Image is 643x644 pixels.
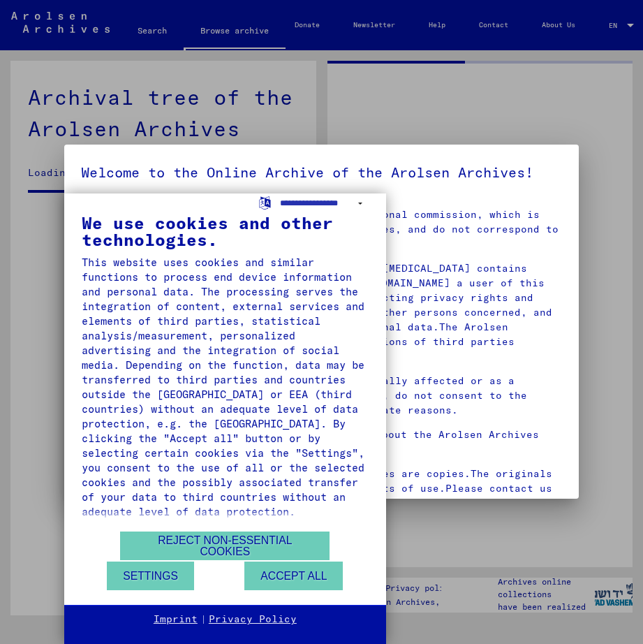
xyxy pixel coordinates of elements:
div: We use cookies and other technologies. [82,214,369,248]
div: This website uses cookies and similar functions to process end device information and personal da... [82,255,369,519]
button: Accept all [244,562,343,590]
a: Imprint [154,613,198,627]
button: Reject non-essential cookies [120,532,330,560]
a: Privacy Policy [209,613,297,627]
button: Settings [107,562,194,590]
